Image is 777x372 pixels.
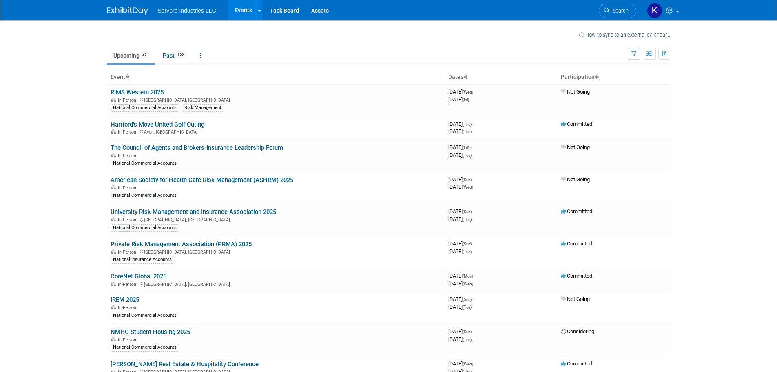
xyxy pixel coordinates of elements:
a: Private Risk Management Association (PRMA) 2025 [111,241,252,248]
span: Not Going [561,144,590,150]
span: [DATE] [448,144,472,150]
img: ExhibitDay [107,7,148,15]
span: In-Person [118,185,139,191]
img: In-Person Event [111,185,116,189]
a: RIMS Western 2025 [111,89,164,96]
span: (Wed) [463,90,473,94]
span: In-Person [118,98,139,103]
span: - [474,273,476,279]
a: Sort by Event Name [125,74,129,80]
a: IREM 2025 [111,296,139,303]
span: [DATE] [448,336,472,342]
span: (Sun) [463,178,472,182]
span: Servpro Industries LLC [158,7,216,14]
span: In-Person [118,217,139,223]
div: National Commercial Accounts [111,224,179,232]
img: In-Person Event [111,98,116,102]
div: [GEOGRAPHIC_DATA], [GEOGRAPHIC_DATA] [111,96,442,103]
span: [DATE] [448,184,473,190]
span: (Tue) [463,337,472,342]
span: In-Person [118,337,139,343]
span: (Thu) [463,122,472,127]
span: Search [610,8,629,14]
a: University Risk Management and Insurance Association 2025 [111,208,276,216]
img: Kris Overstreet [647,3,662,18]
img: In-Person Event [111,249,116,254]
span: In-Person [118,305,139,310]
span: [DATE] [448,121,474,127]
th: Event [107,70,445,84]
span: - [470,144,472,150]
span: - [473,241,474,247]
span: - [473,121,474,127]
a: [PERSON_NAME] Real Estate & Hospitality Conference [111,361,259,368]
span: - [473,328,474,334]
span: [DATE] [448,216,472,222]
a: Hartford's Move United Golf Outing [111,121,204,128]
span: - [474,89,476,95]
img: In-Person Event [111,282,116,286]
div: [GEOGRAPHIC_DATA], [GEOGRAPHIC_DATA] [111,281,442,287]
img: In-Person Event [111,129,116,134]
span: Not Going [561,89,590,95]
span: 155 [175,51,186,58]
span: (Mon) [463,274,473,278]
span: (Tue) [463,305,472,310]
div: [GEOGRAPHIC_DATA], [GEOGRAPHIC_DATA] [111,248,442,255]
div: [GEOGRAPHIC_DATA], [GEOGRAPHIC_DATA] [111,216,442,223]
span: 25 [140,51,149,58]
div: Avon, [GEOGRAPHIC_DATA] [111,128,442,135]
span: - [473,296,474,302]
span: (Sun) [463,330,472,334]
span: [DATE] [448,152,472,158]
div: Risk Management [182,104,224,111]
span: [DATE] [448,273,476,279]
span: [DATE] [448,361,476,367]
img: In-Person Event [111,217,116,221]
a: The Council of Agents and Brokers-Insurance Leadership Forum [111,144,283,151]
div: National Commercial Accounts [111,192,179,199]
span: Committed [561,273,592,279]
a: Sort by Participation Type [595,74,599,80]
th: Participation [558,70,670,84]
span: (Wed) [463,362,473,366]
span: [DATE] [448,304,472,310]
span: [DATE] [448,128,472,134]
span: (Sun) [463,297,472,302]
span: Committed [561,208,592,214]
div: National Commercial Accounts [111,104,179,111]
span: (Thu) [463,217,472,222]
a: Search [599,4,636,18]
span: In-Person [118,153,139,158]
th: Dates [445,70,558,84]
span: - [473,208,474,214]
span: (Tue) [463,249,472,254]
span: (Sun) [463,209,472,214]
span: Considering [561,328,594,334]
span: [DATE] [448,208,474,214]
a: NMHC Student Housing 2025 [111,328,190,336]
span: Not Going [561,296,590,302]
a: How to sync to an external calendar... [579,32,670,38]
a: Upcoming25 [107,48,155,63]
a: American Society for Health Care Risk Management (ASHRM) 2025 [111,176,293,184]
div: National Insurance Accounts [111,256,174,263]
img: In-Person Event [111,153,116,157]
a: Past155 [157,48,192,63]
span: - [474,361,476,367]
span: (Fri) [463,98,469,102]
span: Committed [561,121,592,127]
span: [DATE] [448,248,472,254]
div: National Commercial Accounts [111,312,179,319]
span: [DATE] [448,328,474,334]
span: [DATE] [448,176,474,183]
span: [DATE] [448,296,474,302]
span: In-Person [118,249,139,255]
span: (Wed) [463,282,473,286]
img: In-Person Event [111,337,116,341]
span: In-Person [118,129,139,135]
span: Committed [561,241,592,247]
span: (Wed) [463,185,473,189]
a: Sort by Start Date [463,74,467,80]
div: National Commercial Accounts [111,160,179,167]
